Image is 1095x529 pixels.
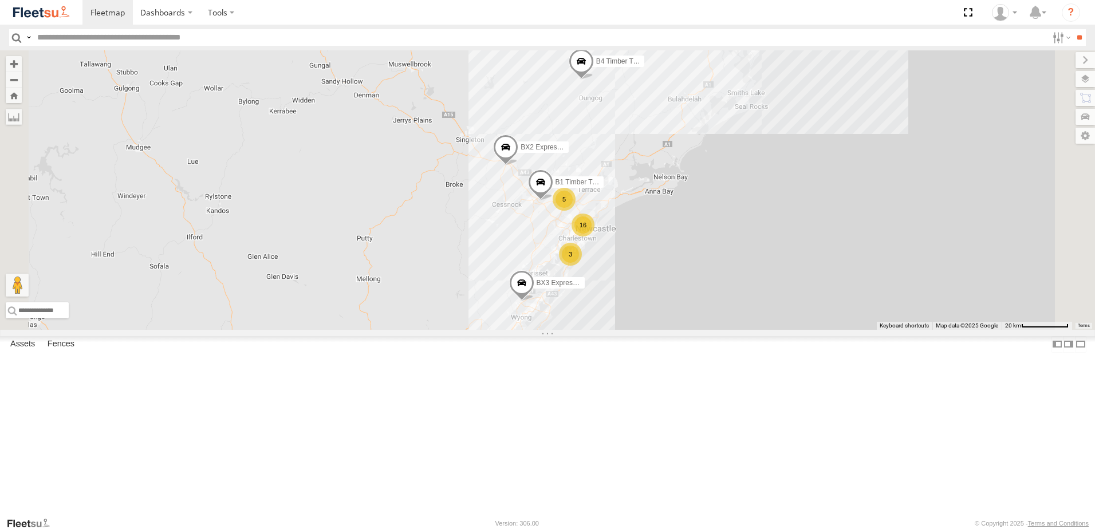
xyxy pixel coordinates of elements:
[24,29,33,46] label: Search Query
[6,274,29,297] button: Drag Pegman onto the map to open Street View
[988,4,1021,21] div: Chris Sjaardema
[521,143,573,151] span: BX2 Express Ute
[1076,128,1095,144] label: Map Settings
[1078,323,1090,328] a: Terms (opens in new tab)
[1062,3,1080,22] i: ?
[572,214,594,236] div: 16
[6,88,22,103] button: Zoom Home
[5,336,41,352] label: Assets
[1002,322,1072,330] button: Map Scale: 20 km per 79 pixels
[537,279,589,287] span: BX3 Express Ute
[6,56,22,72] button: Zoom in
[559,243,582,266] div: 3
[6,72,22,88] button: Zoom out
[1075,336,1086,353] label: Hide Summary Table
[1028,520,1089,527] a: Terms and Conditions
[495,520,539,527] div: Version: 306.00
[556,178,605,186] span: B1 Timber Truck
[6,109,22,125] label: Measure
[975,520,1089,527] div: © Copyright 2025 -
[42,336,80,352] label: Fences
[11,5,71,20] img: fleetsu-logo-horizontal.svg
[596,57,646,65] span: B4 Timber Truck
[1051,336,1063,353] label: Dock Summary Table to the Left
[1048,29,1073,46] label: Search Filter Options
[1063,336,1074,353] label: Dock Summary Table to the Right
[936,322,998,329] span: Map data ©2025 Google
[553,188,576,211] div: 5
[880,322,929,330] button: Keyboard shortcuts
[6,518,59,529] a: Visit our Website
[1005,322,1021,329] span: 20 km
